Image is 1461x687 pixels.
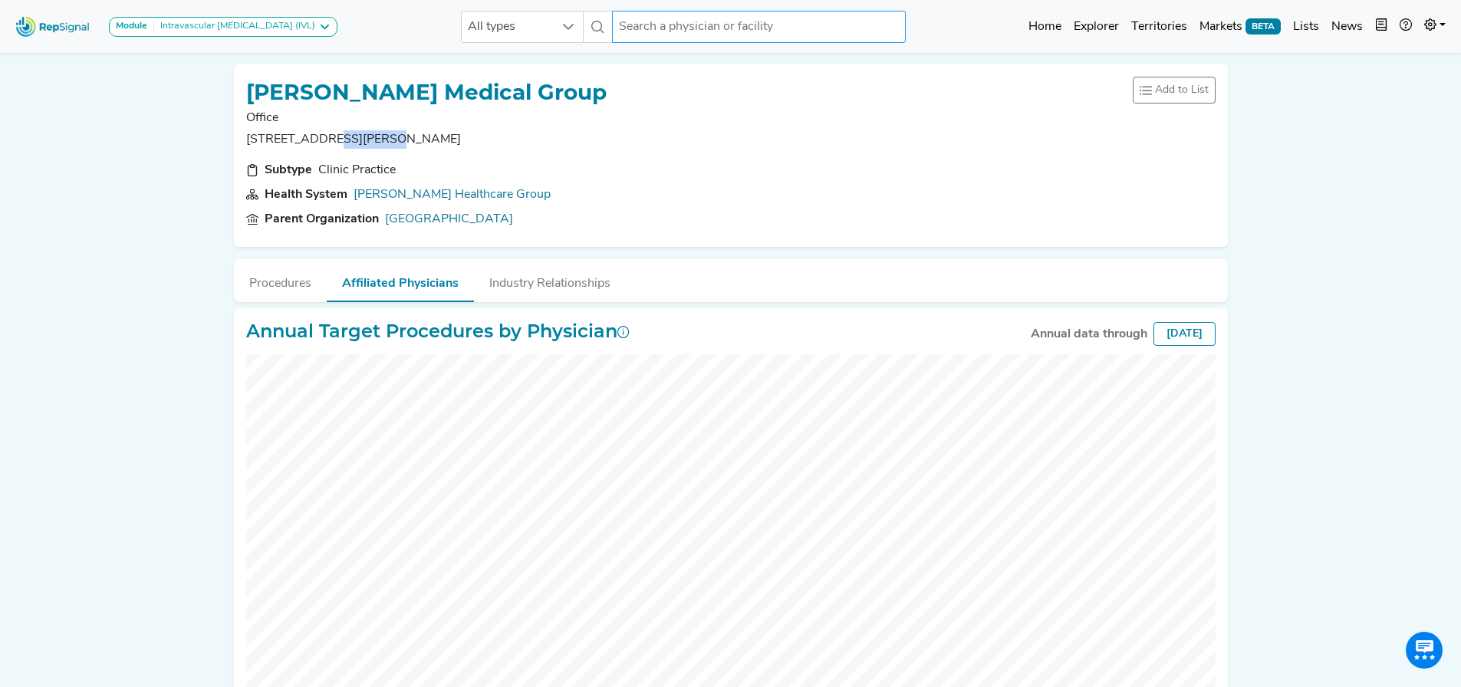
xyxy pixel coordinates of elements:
a: Territories [1125,12,1193,42]
h1: [PERSON_NAME] Medical Group [246,80,607,106]
a: Lists [1287,12,1325,42]
a: MarketsBETA [1193,12,1287,42]
div: Health System [265,186,347,204]
span: Add to List [1155,82,1209,98]
button: ModuleIntravascular [MEDICAL_DATA] (IVL) [109,17,337,37]
p: Office [246,109,607,127]
div: Subtype [265,161,312,179]
div: Clinic Practice [318,161,396,179]
div: Annual data through [1031,325,1147,343]
a: Home [1022,12,1068,42]
div: Intravascular [MEDICAL_DATA] (IVL) [154,21,315,33]
a: Explorer [1068,12,1125,42]
div: [DATE] [1153,322,1216,346]
button: Procedures [234,259,327,301]
div: Parent Organization [265,210,379,228]
a: News [1325,12,1369,42]
div: Bronson Healthcare Group [354,186,551,204]
span: BETA [1245,18,1281,34]
button: Intel Book [1369,12,1394,42]
span: All types [462,12,554,42]
button: Affiliated Physicians [327,259,474,302]
button: Add to List [1133,77,1216,104]
h2: Annual Target Procedures by Physician [246,320,630,343]
strong: Module [116,21,147,31]
button: Industry Relationships [474,259,626,301]
p: [STREET_ADDRESS][PERSON_NAME] [246,130,607,149]
input: Search a physician or facility [612,11,905,43]
a: [GEOGRAPHIC_DATA] [385,210,513,228]
a: [PERSON_NAME] Healthcare Group [354,189,551,201]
